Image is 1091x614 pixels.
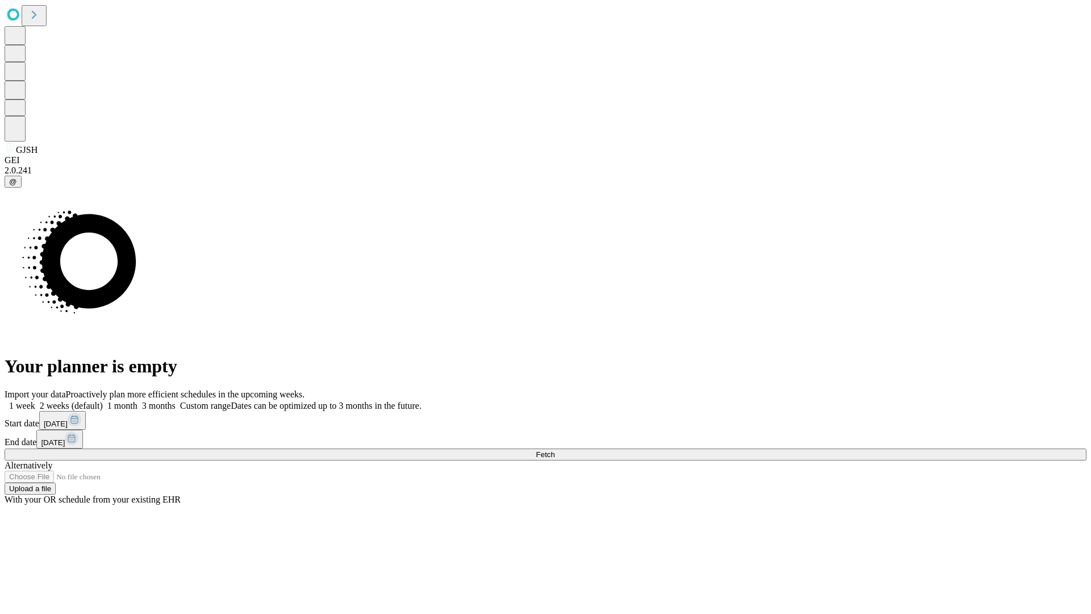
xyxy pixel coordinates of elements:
span: 1 month [107,401,138,410]
span: Alternatively [5,460,52,470]
span: Custom range [180,401,231,410]
span: Dates can be optimized up to 3 months in the future. [231,401,421,410]
button: Fetch [5,449,1086,460]
span: 3 months [142,401,176,410]
button: @ [5,176,22,188]
span: @ [9,177,17,186]
button: [DATE] [36,430,83,449]
span: Fetch [536,450,555,459]
span: [DATE] [41,438,65,447]
span: Import your data [5,389,66,399]
div: End date [5,430,1086,449]
span: 2 weeks (default) [40,401,103,410]
div: 2.0.241 [5,165,1086,176]
span: 1 week [9,401,35,410]
h1: Your planner is empty [5,356,1086,377]
div: GEI [5,155,1086,165]
span: GJSH [16,145,38,155]
span: Proactively plan more efficient schedules in the upcoming weeks. [66,389,305,399]
button: Upload a file [5,483,56,495]
div: Start date [5,411,1086,430]
span: With your OR schedule from your existing EHR [5,495,181,504]
button: [DATE] [39,411,86,430]
span: [DATE] [44,420,68,428]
